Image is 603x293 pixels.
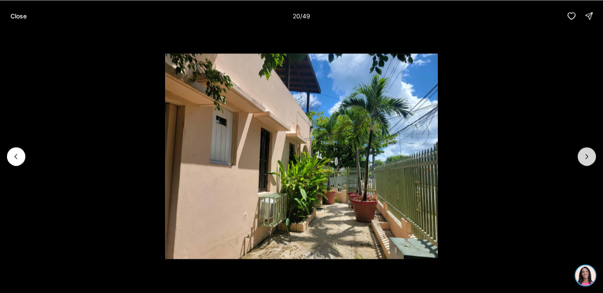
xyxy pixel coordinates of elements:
[7,147,25,166] button: Previous slide
[5,5,25,25] img: be3d4b55-7850-4bcb-9297-a2f9cd376e78.png
[578,147,596,166] button: Next slide
[10,12,27,19] p: Close
[293,12,310,19] p: 20 / 49
[5,7,32,25] button: Close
